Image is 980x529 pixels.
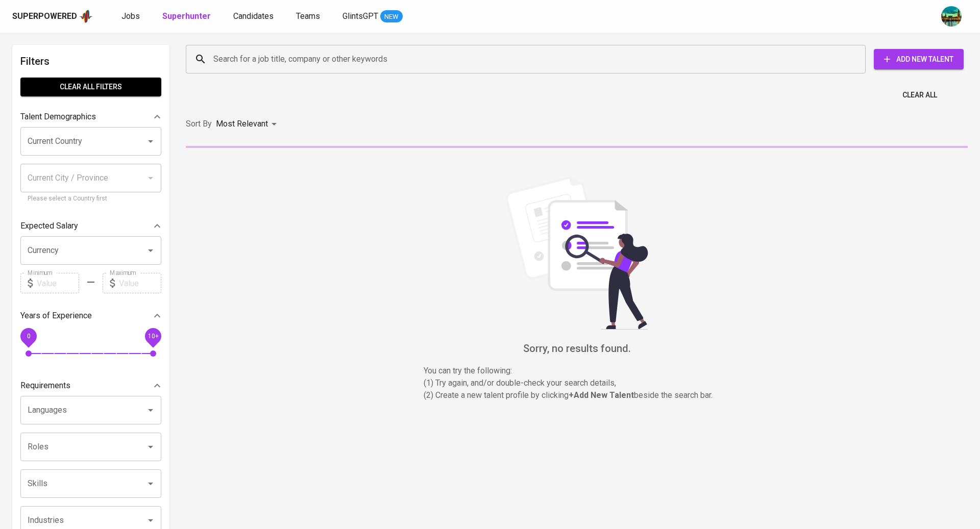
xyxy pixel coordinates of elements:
[902,89,937,102] span: Clear All
[216,115,280,134] div: Most Relevant
[121,11,140,21] span: Jobs
[20,380,70,392] p: Requirements
[20,220,78,232] p: Expected Salary
[20,111,96,123] p: Talent Demographics
[186,118,212,130] p: Sort By
[882,53,955,66] span: Add New Talent
[162,11,211,21] b: Superhunter
[162,10,213,23] a: Superhunter
[119,273,161,293] input: Value
[874,49,964,69] button: Add New Talent
[27,333,30,340] span: 0
[20,375,161,396] div: Requirements
[569,390,634,400] b: + Add New Talent
[121,10,142,23] a: Jobs
[12,9,93,24] a: Superpoweredapp logo
[233,11,274,21] span: Candidates
[143,134,158,148] button: Open
[37,273,79,293] input: Value
[296,10,322,23] a: Teams
[20,306,161,326] div: Years of Experience
[424,377,730,389] p: (1) Try again, and/or double-check your search details,
[143,513,158,527] button: Open
[143,403,158,417] button: Open
[79,9,93,24] img: app logo
[29,81,153,93] span: Clear All filters
[216,118,268,130] p: Most Relevant
[424,365,730,377] p: You can try the following :
[342,10,403,23] a: GlintsGPT NEW
[28,194,154,204] p: Please select a Country first
[233,10,276,23] a: Candidates
[941,6,962,27] img: a5d44b89-0c59-4c54-99d0-a63b29d42bd3.jpg
[20,216,161,236] div: Expected Salary
[20,53,161,69] h6: Filters
[424,389,730,401] p: (2) Create a new talent profile by clicking beside the search bar.
[342,11,378,21] span: GlintsGPT
[20,78,161,96] button: Clear All filters
[143,440,158,454] button: Open
[296,11,320,21] span: Teams
[143,476,158,491] button: Open
[186,340,968,357] h6: Sorry, no results found.
[20,107,161,127] div: Talent Demographics
[148,333,158,340] span: 10+
[500,177,653,330] img: file_searching.svg
[20,310,92,322] p: Years of Experience
[143,243,158,258] button: Open
[898,86,941,105] button: Clear All
[380,12,403,22] span: NEW
[12,11,77,22] div: Superpowered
